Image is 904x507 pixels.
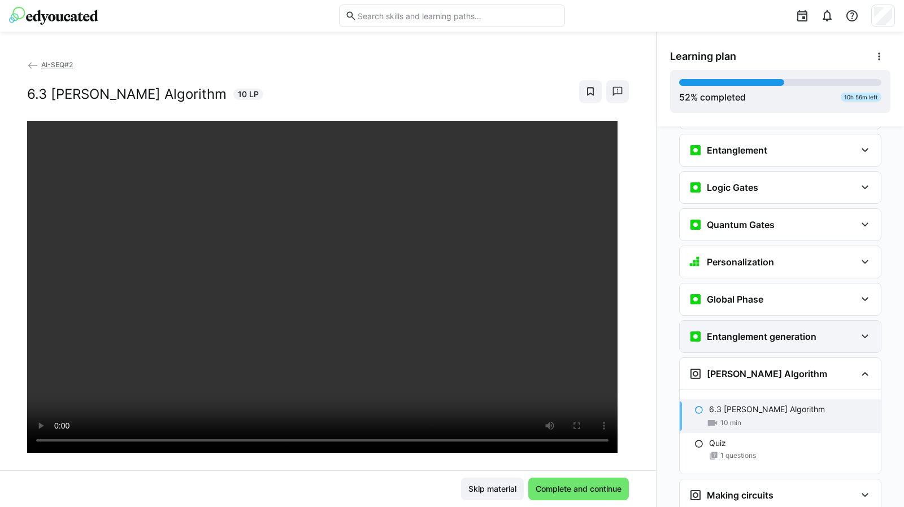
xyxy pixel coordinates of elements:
h3: Entanglement generation [707,331,816,342]
h3: [PERSON_NAME] Algorithm [707,368,827,379]
div: % completed [679,90,746,104]
span: 1 questions [720,451,756,460]
span: Learning plan [670,50,736,63]
h3: Quantum Gates [707,219,775,230]
h3: Logic Gates [707,182,758,193]
span: Skip material [467,483,518,495]
h3: Making circuits [707,489,773,501]
span: 52 [679,91,690,103]
button: Complete and continue [528,478,629,500]
h3: Entanglement [707,145,767,156]
span: 10 LP [238,89,259,100]
h3: Personalization [707,256,774,268]
p: Quiz [709,438,726,449]
span: 10 min [720,418,741,427]
h2: 6.3 [PERSON_NAME] Algorithm [27,86,227,103]
div: 10h 56m left [841,93,881,102]
input: Search skills and learning paths… [357,11,559,21]
a: AI-SEQ#2 [27,60,73,69]
button: Skip material [461,478,524,500]
span: Complete and continue [534,483,623,495]
span: AI-SEQ#2 [41,60,73,69]
p: 6.3 [PERSON_NAME] Algorithm [709,404,825,415]
h3: Global Phase [707,294,763,305]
